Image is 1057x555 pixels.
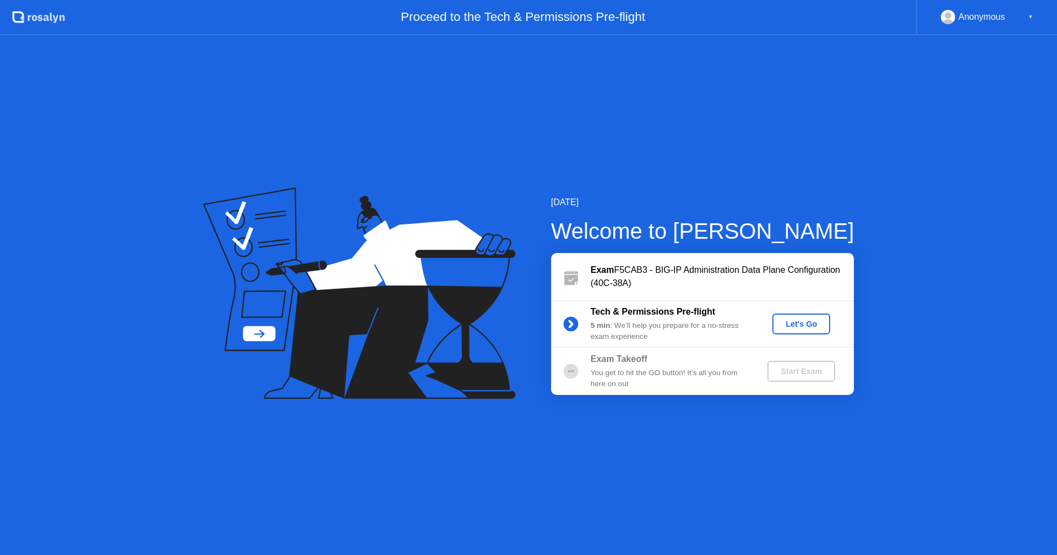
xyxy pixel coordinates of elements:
div: ▼ [1028,10,1033,24]
div: : We’ll help you prepare for a no-stress exam experience [591,320,749,343]
b: 5 min [591,321,611,329]
b: Exam Takeoff [591,354,647,364]
div: You get to hit the GO button! It’s all you from here on out [591,367,749,390]
div: Anonymous [958,10,1005,24]
div: F5CAB3 - BIG-IP Administration Data Plane Configuration (40C-38A) [591,263,854,290]
div: Let's Go [777,320,826,328]
div: Start Exam [772,367,831,376]
div: [DATE] [551,196,854,209]
b: Exam [591,265,614,274]
button: Let's Go [772,314,830,334]
div: Welcome to [PERSON_NAME] [551,215,854,248]
b: Tech & Permissions Pre-flight [591,307,715,316]
button: Start Exam [767,361,835,382]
